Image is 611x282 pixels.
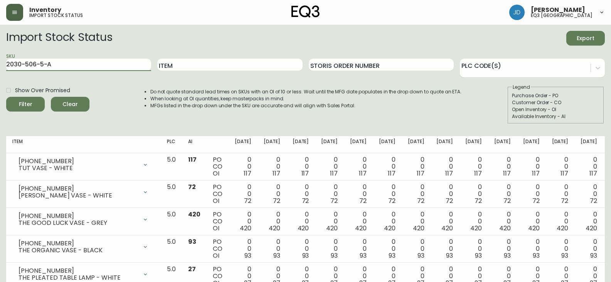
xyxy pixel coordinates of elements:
[330,196,338,205] span: 72
[531,13,592,18] h5: eq3 [GEOGRAPHIC_DATA]
[552,238,569,259] div: 0 0
[264,184,280,204] div: 0 0
[315,136,344,153] th: [DATE]
[302,196,309,205] span: 72
[512,92,600,99] div: Purchase Order - PO
[273,196,280,205] span: 72
[291,5,320,18] img: logo
[523,156,540,177] div: 0 0
[150,88,462,95] li: Do not quote standard lead times on SKUs with an OI of 10 or less. Wait until the MFG date popula...
[51,97,89,111] button: Clear
[298,224,309,233] span: 420
[413,224,424,233] span: 420
[465,184,482,204] div: 0 0
[235,156,251,177] div: 0 0
[512,106,600,113] div: Open Inventory - OI
[574,136,603,153] th: [DATE]
[264,211,280,232] div: 0 0
[188,210,200,219] span: 420
[6,97,45,111] button: Filter
[532,169,540,178] span: 117
[331,251,338,260] span: 93
[19,240,138,247] div: [PHONE_NUMBER]
[264,238,280,259] div: 0 0
[258,136,286,153] th: [DATE]
[504,251,511,260] span: 93
[19,185,138,192] div: [PHONE_NUMBER]
[557,224,568,233] span: 420
[213,196,219,205] span: OI
[436,184,453,204] div: 0 0
[301,169,309,178] span: 117
[350,211,367,232] div: 0 0
[293,238,309,259] div: 0 0
[523,238,540,259] div: 0 0
[523,211,540,232] div: 0 0
[402,136,431,153] th: [DATE]
[269,224,280,233] span: 420
[19,165,138,172] div: TUT VASE - WHITE
[546,136,575,153] th: [DATE]
[388,196,396,205] span: 72
[581,156,597,177] div: 0 0
[590,196,597,205] span: 72
[229,136,258,153] th: [DATE]
[388,169,396,178] span: 117
[512,84,531,91] legend: Legend
[29,13,83,18] h5: import stock status
[161,235,182,263] td: 5.0
[244,196,251,205] span: 72
[235,211,251,232] div: 0 0
[6,136,161,153] th: Item
[359,196,367,205] span: 72
[150,95,462,102] li: When looking at OI quantities, keep masterpacks in mind.
[326,224,338,233] span: 420
[384,224,396,233] span: 420
[465,238,482,259] div: 0 0
[581,211,597,232] div: 0 0
[528,224,540,233] span: 420
[213,224,219,233] span: OI
[321,211,338,232] div: 0 0
[321,184,338,204] div: 0 0
[561,169,568,178] span: 117
[379,156,396,177] div: 0 0
[350,184,367,204] div: 0 0
[355,224,367,233] span: 420
[293,211,309,232] div: 0 0
[19,213,138,220] div: [PHONE_NUMBER]
[19,267,138,274] div: [PHONE_NUMBER]
[29,7,61,13] span: Inventory
[408,238,424,259] div: 0 0
[465,156,482,177] div: 0 0
[441,224,453,233] span: 420
[19,100,32,109] div: Filter
[359,169,367,178] span: 117
[446,251,453,260] span: 93
[273,251,280,260] span: 93
[19,192,138,199] div: [PERSON_NAME] VASE - WHITE
[512,99,600,106] div: Customer Order - CO
[408,211,424,232] div: 0 0
[517,136,546,153] th: [DATE]
[188,237,196,246] span: 93
[572,34,599,43] span: Export
[188,182,196,191] span: 72
[244,251,251,260] span: 93
[161,208,182,235] td: 5.0
[552,156,569,177] div: 0 0
[379,184,396,204] div: 0 0
[244,169,251,178] span: 117
[586,224,597,233] span: 420
[417,169,424,178] span: 117
[465,211,482,232] div: 0 0
[240,224,251,233] span: 420
[436,156,453,177] div: 0 0
[350,238,367,259] div: 0 0
[389,251,396,260] span: 93
[561,196,568,205] span: 72
[532,196,540,205] span: 72
[57,100,83,109] span: Clear
[475,196,482,205] span: 72
[321,156,338,177] div: 0 0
